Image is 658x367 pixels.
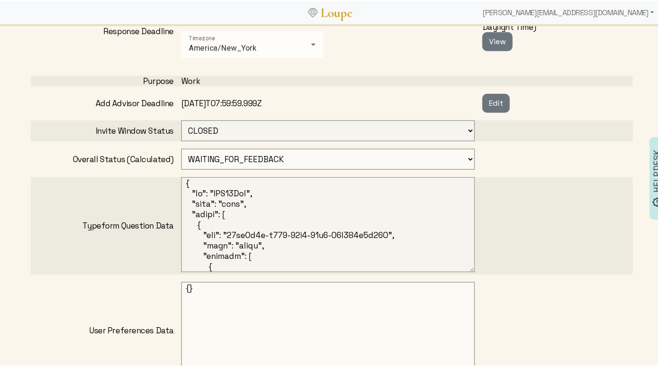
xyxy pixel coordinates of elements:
mat-label: Timezone [189,34,215,40]
img: Loupe Logo [308,7,318,16]
button: View [482,31,513,50]
div: Typeform Question Data [31,219,181,229]
div: Add Advisor Deadline [31,97,181,107]
div: Response Deadline [31,25,181,35]
div: [DATE]T07:59:59.999Z [181,97,482,107]
div: Purpose [31,74,181,85]
div: User Preferences Data [31,324,181,334]
div: Overall Status (Calculated) [31,153,181,163]
button: Edit [482,92,510,111]
span: America/New_York [189,42,257,51]
a: Loupe [318,3,356,20]
div: [DATE] 03:59:00 GMT-0400 (Eastern Daylight Time) [482,10,633,50]
div: Invite Window Status [31,124,181,135]
div: [PERSON_NAME][EMAIL_ADDRESS][DOMAIN_NAME] [479,2,658,21]
div: Work [181,74,482,85]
